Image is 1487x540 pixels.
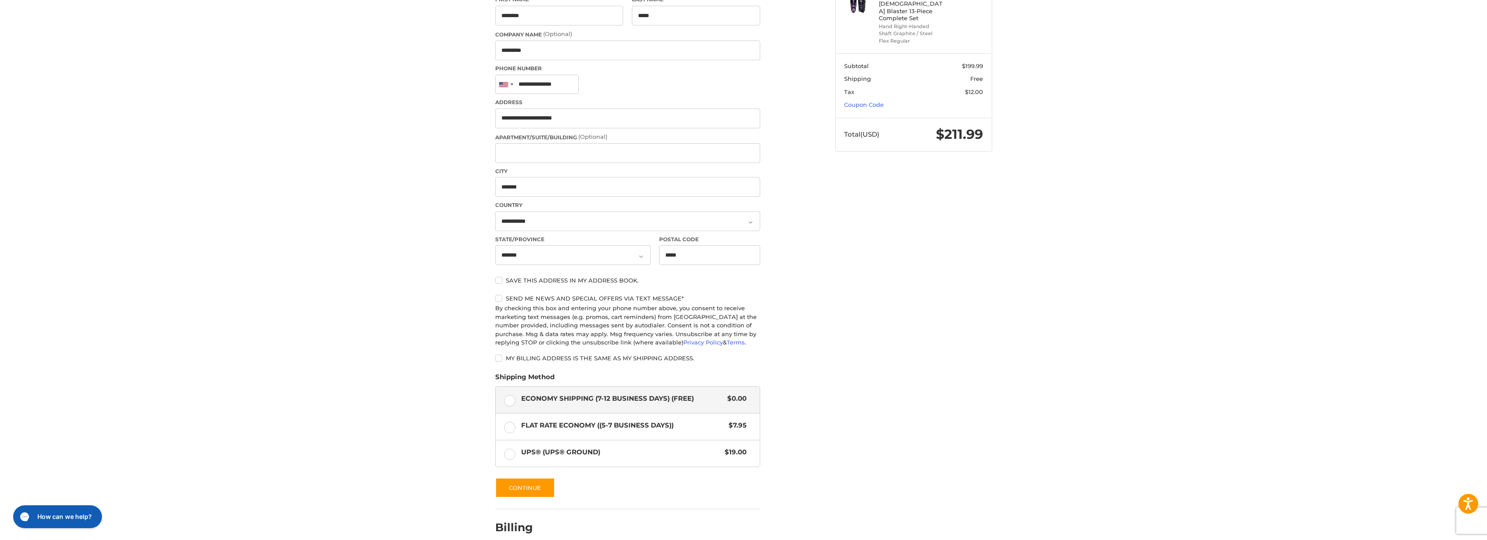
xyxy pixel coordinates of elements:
[495,304,760,347] div: By checking this box and entering your phone number above, you consent to receive marketing text ...
[723,394,747,404] span: $0.00
[495,355,760,362] label: My billing address is the same as my shipping address.
[879,37,946,45] li: Flex Regular
[578,133,607,140] small: (Optional)
[543,30,572,37] small: (Optional)
[683,339,723,346] a: Privacy Policy
[879,30,946,37] li: Shaft Graphite / Steel
[495,30,760,39] label: Company Name
[659,236,760,243] label: Postal Code
[727,339,745,346] a: Terms
[721,447,747,457] span: $19.00
[495,167,760,175] label: City
[879,23,946,30] li: Hand Right-Handed
[495,133,760,141] label: Apartment/Suite/Building
[496,75,516,94] div: United States: +1
[495,478,555,498] button: Continue
[521,447,721,457] span: UPS® (UPS® Ground)
[936,126,983,142] span: $211.99
[495,372,555,386] legend: Shipping Method
[495,236,651,243] label: State/Province
[844,130,879,138] span: Total (USD)
[844,101,884,108] a: Coupon Code
[844,62,869,69] span: Subtotal
[9,502,105,531] iframe: Gorgias live chat messenger
[495,65,760,72] label: Phone Number
[495,521,547,534] h2: Billing
[495,201,760,209] label: Country
[844,88,854,95] span: Tax
[965,88,983,95] span: $12.00
[521,420,725,431] span: Flat Rate Economy ((5-7 Business Days))
[962,62,983,69] span: $199.99
[495,98,760,106] label: Address
[495,277,760,284] label: Save this address in my address book.
[970,75,983,82] span: Free
[1414,516,1487,540] iframe: Google Customer Reviews
[521,394,723,404] span: Economy Shipping (7-12 Business Days) (Free)
[844,75,871,82] span: Shipping
[725,420,747,431] span: $7.95
[495,295,760,302] label: Send me news and special offers via text message*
